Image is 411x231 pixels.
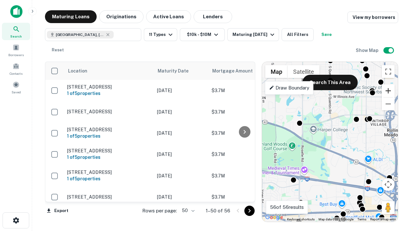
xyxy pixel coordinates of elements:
button: $10k - $10M [180,28,225,41]
p: [DATE] [157,193,205,201]
p: [STREET_ADDRESS] [67,109,151,115]
button: Keyboard shortcuts [287,217,315,222]
p: [DATE] [157,87,205,94]
img: capitalize-icon.png [10,5,22,18]
span: Maturity Date [158,67,197,75]
p: $3.7M [212,193,276,201]
h6: 1 of 5 properties [67,154,151,161]
p: $3.7M [212,108,276,116]
span: Location [68,67,87,75]
iframe: Chat Widget [379,180,411,210]
button: Maturing Loans [45,10,97,23]
span: [GEOGRAPHIC_DATA], [GEOGRAPHIC_DATA] [56,32,104,38]
span: Search [10,34,22,39]
button: Originations [99,10,144,23]
a: Borrowers [2,41,30,59]
p: 1–50 of 56 [206,207,230,215]
span: Borrowers [8,52,24,57]
a: Open this area in Google Maps (opens a new window) [264,213,285,222]
button: Show satellite imagery [288,65,319,78]
button: Export [45,206,70,216]
p: Draw Boundary [269,84,309,92]
button: Zoom out [382,98,395,110]
h6: 1 of 5 properties [67,133,151,140]
a: Report a map error [370,218,396,221]
a: Search [2,23,30,40]
p: [STREET_ADDRESS] [67,169,151,175]
button: Toggle fullscreen view [382,65,395,78]
th: Location [64,62,154,80]
img: Google [264,213,285,222]
span: Saved [12,90,21,95]
p: [DATE] [157,172,205,179]
p: [STREET_ADDRESS] [67,194,151,200]
p: 56 of 56 results [270,203,304,211]
button: Active Loans [146,10,191,23]
p: [DATE] [157,130,205,137]
p: Rows per page: [142,207,177,215]
div: 50 [179,206,196,215]
button: Go to next page [244,206,255,216]
div: 0 0 [262,62,398,222]
p: $3.7M [212,87,276,94]
p: $3.7M [212,151,276,158]
button: Lenders [194,10,232,23]
p: $3.7M [212,172,276,179]
p: [STREET_ADDRESS] [67,148,151,154]
button: Reset [48,44,68,56]
a: View my borrowers [347,12,398,23]
h6: Show Map [356,47,380,54]
a: Terms [357,218,366,221]
p: [DATE] [157,151,205,158]
span: Contacts [10,71,22,76]
h6: 1 of 5 properties [67,175,151,182]
button: 11 Types [144,28,177,41]
div: Maturing [DATE] [232,31,276,38]
button: Zoom in [382,84,395,97]
button: All Filters [282,28,314,41]
p: [STREET_ADDRESS] [67,127,151,133]
p: [STREET_ADDRESS] [67,84,151,90]
p: [DATE] [157,108,205,116]
button: Save your search to get updates of matches that match your search criteria. [316,28,337,41]
button: Show street map [265,65,288,78]
a: Saved [2,79,30,96]
button: Map camera controls [382,178,395,191]
p: $3.7M [212,130,276,137]
span: Map data ©2025 Google [319,218,354,221]
th: Maturity Date [154,62,208,80]
th: Mortgage Amount [208,62,279,80]
h6: 1 of 5 properties [67,90,151,97]
span: Mortgage Amount [212,67,261,75]
button: Search This Area [302,75,358,90]
button: Maturing [DATE] [227,28,279,41]
a: Contacts [2,60,30,77]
